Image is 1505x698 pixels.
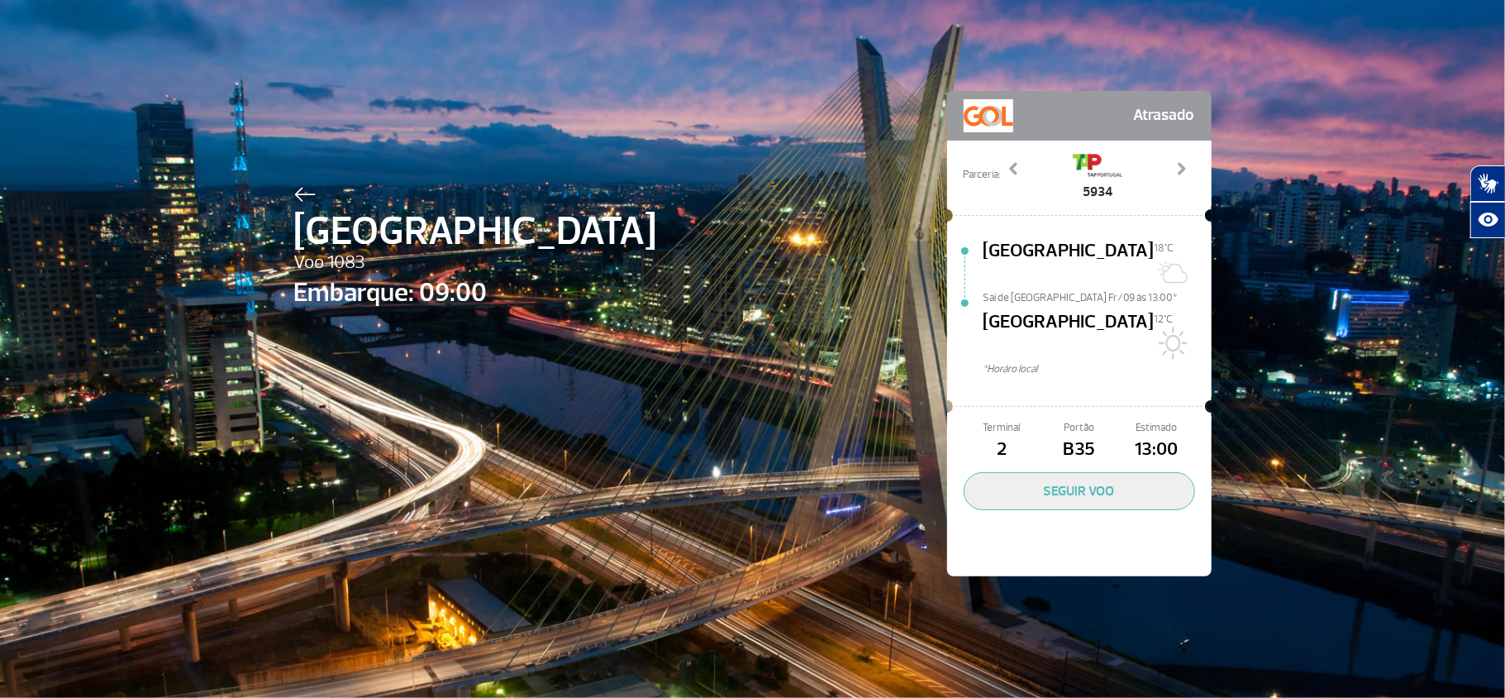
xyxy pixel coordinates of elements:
[964,472,1195,510] button: SEGUIR VOO
[1470,165,1505,202] button: Abrir tradutor de língua de sinais.
[1134,99,1195,132] span: Atrasado
[294,249,657,277] span: Voo 1083
[1155,313,1174,326] span: 12°C
[964,420,1041,436] span: Terminal
[1117,420,1194,436] span: Estimado
[294,273,657,313] span: Embarque: 09:00
[983,361,1212,377] span: *Horáro local
[1155,327,1188,360] img: Sol
[983,290,1212,302] span: Sai de [GEOGRAPHIC_DATA] Fr/09 às 13:00*
[1041,420,1117,436] span: Portão
[1041,436,1117,464] span: B35
[1470,165,1505,238] div: Plugin de acessibilidade da Hand Talk.
[1155,256,1188,289] img: Sol com muitas nuvens
[1470,202,1505,238] button: Abrir recursos assistivos.
[964,436,1041,464] span: 2
[983,308,1155,361] span: [GEOGRAPHIC_DATA]
[294,202,657,261] span: [GEOGRAPHIC_DATA]
[1073,182,1122,202] span: 5934
[983,237,1155,290] span: [GEOGRAPHIC_DATA]
[1155,241,1174,255] span: 18°C
[964,167,1001,183] span: Parceria:
[1117,436,1194,464] span: 13:00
